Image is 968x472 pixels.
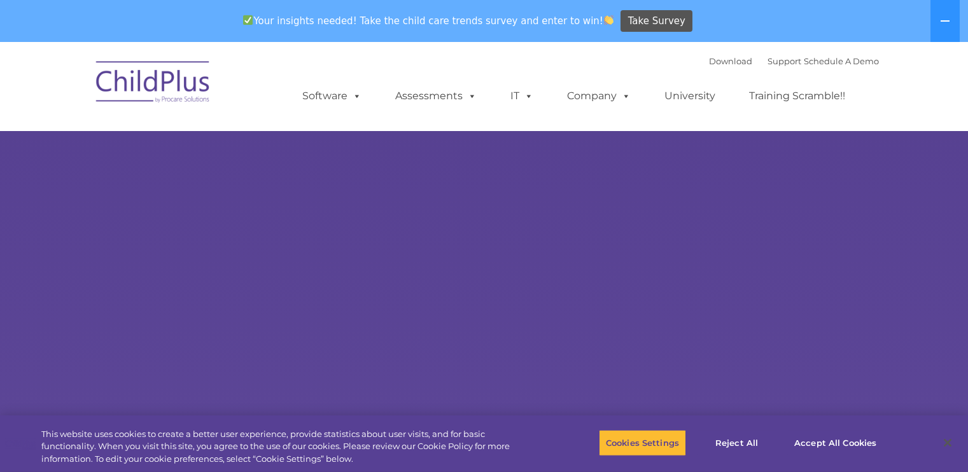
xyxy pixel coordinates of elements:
div: This website uses cookies to create a better user experience, provide statistics about user visit... [41,428,533,466]
button: Close [934,429,962,457]
img: 👏 [604,15,614,25]
a: Training Scramble!! [736,83,858,109]
a: IT [498,83,546,109]
img: ✅ [243,15,253,25]
font: | [709,56,879,66]
span: Take Survey [628,10,685,32]
a: Take Survey [621,10,692,32]
a: Schedule A Demo [804,56,879,66]
button: Cookies Settings [599,429,686,456]
a: Download [709,56,752,66]
a: Company [554,83,643,109]
button: Accept All Cookies [787,429,883,456]
a: Assessments [382,83,489,109]
button: Reject All [697,429,776,456]
a: Software [290,83,374,109]
span: Your insights needed! Take the child care trends survey and enter to win! [238,8,619,33]
img: ChildPlus by Procare Solutions [90,52,217,116]
a: University [652,83,728,109]
a: Support [768,56,801,66]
